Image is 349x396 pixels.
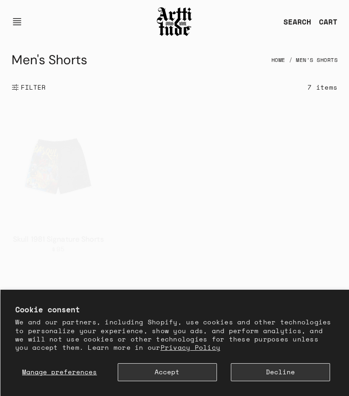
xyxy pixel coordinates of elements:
a: Art Angel Signature ShortsArt Angel Signature Shorts [233,273,349,389]
img: Salvator Signature Shorts [0,273,116,389]
button: Accept [118,363,217,381]
span: FILTER [19,83,46,92]
img: Skull 1981 Signature Shorts [0,111,116,227]
h1: Men's Shorts [12,49,87,71]
p: We and our partners, including Shopify, use cookies and other technologies to personalize your ex... [15,318,335,352]
a: Open cart [312,12,337,31]
img: Art Angel Signature Shorts [233,273,349,389]
button: Open navigation [12,11,28,33]
span: $95 [168,256,181,265]
span: $95 [52,245,65,253]
a: Frida Signature ShortsFrida Signature Shorts [117,273,233,389]
span: On sale [8,281,40,294]
h2: Cookie consent [15,305,335,315]
a: Privacy Policy [161,342,221,352]
div: CART [319,16,337,27]
a: Skull 1981 Signature ShortsSkull 1981 Signature Shorts [0,111,116,227]
img: Arttitude [156,6,193,37]
a: Marilyn Signature ShortsMarilyn Signature Shorts [117,111,233,227]
div: 7 items [307,82,337,92]
a: Salvator Signature ShortsSalvator Signature Shorts [0,273,116,389]
li: Men's Shorts [285,50,338,70]
button: Decline [231,363,330,381]
span: Manage preferences [22,367,97,377]
a: Warhol Signature ShortsWarhol Signature Shorts [233,111,349,227]
button: Manage preferences [15,363,104,381]
a: SEARCH [276,12,312,31]
img: Frida Signature Shorts [117,273,233,389]
span: $95 [284,245,297,254]
img: Marilyn Signature Shorts [117,111,233,227]
button: Show filters [12,77,46,97]
img: Warhol Signature Shorts [233,111,349,227]
a: [PERSON_NAME] Signature Shorts [128,235,221,256]
a: Warhol Signature Shorts [249,235,332,244]
a: Home [271,50,285,70]
a: Skull 1981 Signature Shorts [13,234,104,244]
